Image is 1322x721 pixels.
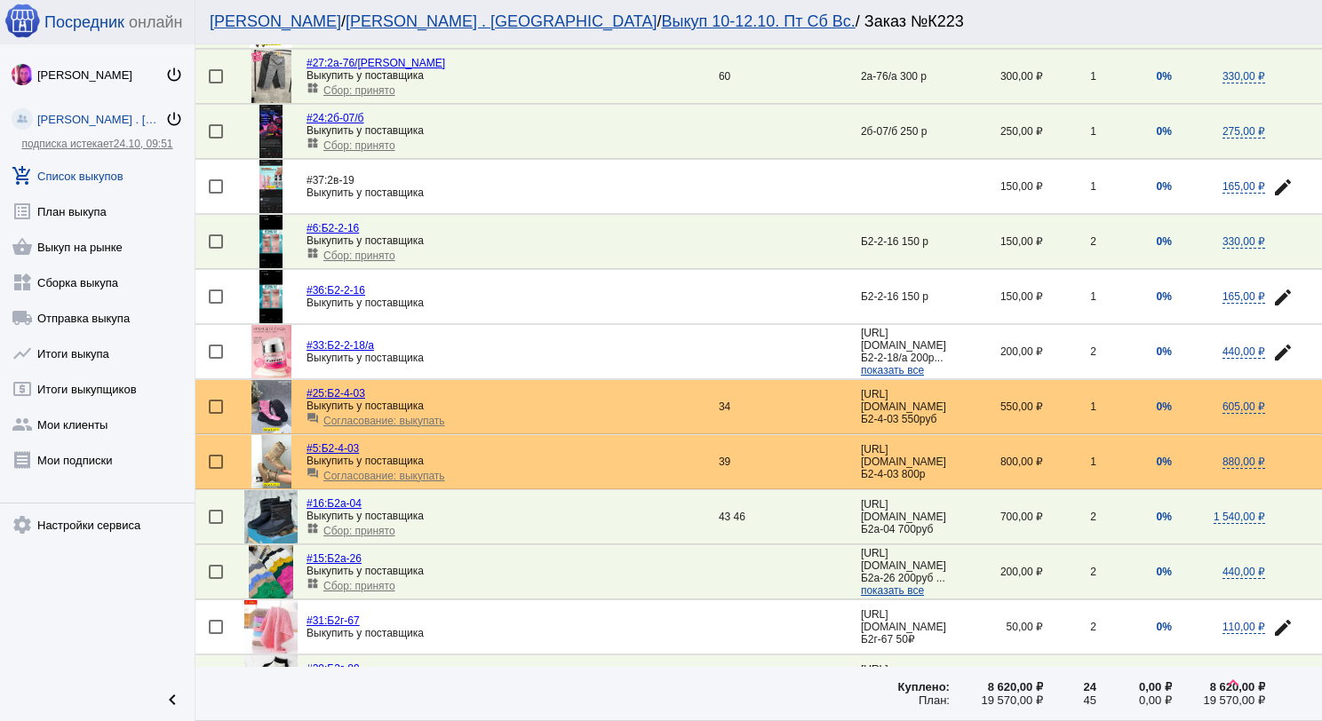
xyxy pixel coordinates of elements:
[1157,400,1172,413] span: 0%
[244,600,298,654] img: gCYjxEamaUe6fiSPPt1dGoGwJtdG197bKQaLJFmGIzaVnE6Gtp0GP2hZZW56VzJuy0fQemNvJgSZxgrUofqv6nkA.jpg
[1272,177,1294,198] mat-icon: edit
[861,364,924,376] span: показать все
[307,455,719,467] div: Выкупить у поставщика
[1272,287,1294,308] mat-icon: edit
[1222,70,1265,83] span: 330,00 ₽
[719,400,790,413] div: 34
[307,412,319,424] mat-icon: question_answer
[307,565,719,577] div: Выкупить у поставщика
[165,66,183,83] mat-icon: power_settings_new
[244,490,298,543] img: XfcAj_xXfl09tywK1Zd6FFQ0DBFv48nBy7xylj7oT-z1uPCe22KJUXAca8M1WreT7KszIdHsUjovXd7Qr7MNWfbw.jpg
[1222,672,1244,693] mat-icon: keyboard_arrow_up
[162,689,183,710] mat-icon: chevron_left
[307,662,327,675] span: #20:
[323,580,395,592] span: Сбор: принято
[861,498,950,535] app-description-cutted: [URL][DOMAIN_NAME] Б2а-04 700руб
[307,510,719,522] div: Выкупить у поставщика
[1043,235,1096,248] div: 2
[1043,566,1096,578] div: 2
[1043,693,1096,707] div: 45
[1157,621,1172,633] span: 0%
[251,50,291,103] img: gffVeDKBNLv5_SJ0A891NKUl6EOHIDA6BzK9DQnkxIeApGluA7oupmcd2V6KoCamb1Ql8OQPqeQndEeOyzX0nh7q.jpg
[1043,400,1096,413] div: 1
[1157,566,1172,578] span: 0%
[307,339,374,352] a: #33:Б2-2-18/а
[950,566,1043,578] div: 200,00 ₽
[1043,290,1096,303] div: 1
[12,201,33,222] mat-icon: list_alt
[861,663,950,701] app-description-cutted: [URL][DOMAIN_NAME] Б2г-89 400руб
[210,12,1290,31] div: / / / Заказ №К223
[307,82,319,94] mat-icon: widgets
[307,442,322,455] span: #5:
[1222,400,1265,414] span: 605,00 ₽
[1222,180,1265,194] span: 165,00 ₽
[861,125,950,138] app-description-cutted: 2б-07/б 250 р
[307,297,719,309] div: Выкупить у поставщика
[861,680,950,693] div: Куплено:
[1157,70,1172,83] span: 0%
[307,442,359,455] a: #5:Б2-4-03
[307,497,327,510] span: #16:
[37,68,165,82] div: [PERSON_NAME]
[307,284,365,297] a: #36:Б2-2-16
[719,456,790,468] div: 39
[950,511,1043,523] div: 700,00 ₽
[346,12,657,30] a: [PERSON_NAME] . [GEOGRAPHIC_DATA]
[307,614,360,627] a: #31:Б2г-67
[861,70,950,83] app-description-cutted: 2а-76/а 300 р
[1214,511,1265,524] span: 1 540,00 ₽
[307,137,319,149] mat-icon: widgets
[1043,511,1096,523] div: 2
[719,511,790,523] div: 43 46
[1157,125,1172,138] span: 0%
[307,339,327,352] span: #33:
[1043,621,1096,633] div: 2
[861,443,950,480] app-description-cutted: [URL][DOMAIN_NAME] Б2-4-03 800р
[950,125,1043,138] div: 250,00 ₽
[259,105,283,158] img: 2UkxutZtHWSNe3cC4ljTm1ac8QtAVvQrqNCqSUBvBWTwG97G-rYWiEDgb4394wAGSUSP_oZxQb2UfNlVLIORmfs9.jpg
[950,290,1043,303] div: 150,00 ₽
[861,547,950,597] app-description-cutted: [URL][DOMAIN_NAME] Б2а-26 200руб ...
[307,552,362,565] a: #15:Б2а-26
[950,180,1043,193] div: 150,00 ₽
[21,138,172,150] a: подписка истекает24.10, 09:51
[259,270,283,323] img: kDjA44Lh30sLvo1wagxT5kHQzJuRWukj-GpJd3BFFtEde5KBOZxFxLo4kV8m-K0moreON8Rgn3lG5Y7zrThpNa1R.jpg
[12,272,33,293] mat-icon: widgets
[307,112,363,124] a: #24:2б-07/б
[323,415,445,427] span: Согласование: выкупать
[950,345,1043,358] div: 200,00 ₽
[323,84,395,97] span: Сбор: принято
[12,414,33,435] mat-icon: group
[950,693,1043,707] div: 19 570,00 ₽
[1043,180,1096,193] div: 1
[950,400,1043,413] div: 550,00 ₽
[12,108,33,130] img: community_200.png
[307,222,359,234] a: #6:Б2-2-16
[4,3,40,38] img: apple-icon-60x60.png
[307,57,327,69] span: #27:
[1157,290,1172,303] span: 0%
[1096,680,1172,693] div: 0,00 ₽
[307,662,360,675] a: #20:Б2г-89
[307,124,719,137] div: Выкупить у поставщика
[950,621,1043,633] div: 50,00 ₽
[950,680,1043,693] div: 8 620,00 ₽
[12,378,33,400] mat-icon: local_atm
[259,160,283,213] img: qikMUm.jpg
[1157,235,1172,248] span: 0%
[307,577,319,590] mat-icon: widgets
[1222,235,1265,249] span: 330,00 ₽
[307,614,327,627] span: #31:
[12,449,33,471] mat-icon: receipt
[12,343,33,364] mat-icon: show_chart
[1222,345,1265,359] span: 440,00 ₽
[129,13,182,32] span: онлайн
[12,64,33,85] img: 73xLq58P2BOqs-qIllg3xXCtabieAB0OMVER0XTxHpc0AjG-Rb2SSuXsq4It7hEfqgBcQNho.jpg
[719,70,790,83] div: 60
[244,655,298,709] img: 2cG3qDet1OF1pvHEOQqSWWABi5g4NXxs4sYFdbhHbSvqyMY_IKDJnt8wyRxU6ZTB76KPdP1L1nFO_AhefROieKk2.jpg
[165,110,183,128] mat-icon: power_settings_new
[307,234,719,247] div: Выкупить у поставщика
[1222,456,1265,469] span: 880,00 ₽
[1043,680,1096,693] div: 24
